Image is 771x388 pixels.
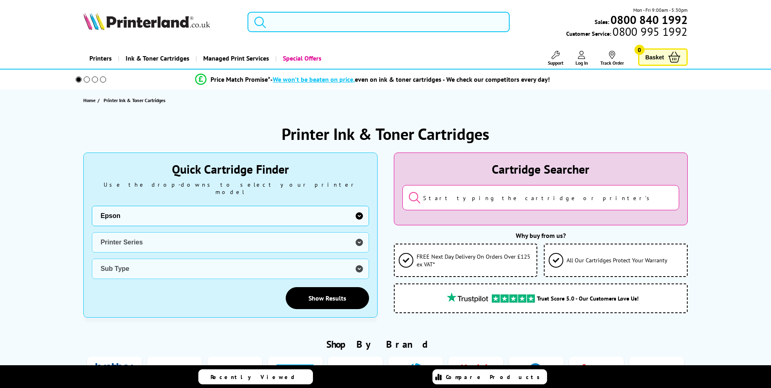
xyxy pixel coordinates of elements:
[83,338,687,351] h2: Shop By Brand
[83,12,210,30] img: Printerland Logo
[92,181,369,196] div: Use the drop-downs to select your printer model
[638,363,675,378] img: Lexmark
[492,294,535,303] img: trustpilot rating
[402,161,679,177] div: Cartridge Searcher
[83,48,118,69] a: Printers
[645,52,664,63] span: Basket
[92,161,369,177] div: Quick Cartridge Finder
[275,48,328,69] a: Special Offers
[609,16,688,24] a: 0800 840 1992
[216,363,254,378] img: Dell
[432,369,547,384] a: Compare Products
[104,97,165,103] span: Printer Ink & Toner Cartridges
[156,363,193,378] img: Canon
[548,60,563,66] span: Support
[282,123,489,144] h1: Printer Ink & Toner Cartridges
[397,363,434,378] img: HP
[65,72,681,87] li: modal_Promise
[211,75,270,83] span: Price Match Promise*
[595,18,609,26] span: Sales:
[126,48,189,69] span: Ink & Toner Cartridges
[211,373,303,381] span: Recently Viewed
[446,373,544,381] span: Compare Products
[402,185,679,210] input: Start typing the cartridge or printer's name...
[611,28,687,35] span: 0800 995 1992
[443,292,492,303] img: trustpilot rating
[337,363,374,378] img: Epson
[548,51,563,66] a: Support
[578,363,615,378] img: Kyocera
[417,253,533,268] span: FREE Next Day Delivery On Orders Over £125 ex VAT*
[276,363,314,378] img: Dymo
[198,369,313,384] a: Recently Viewed
[273,75,355,83] span: We won’t be beaten on price,
[394,231,688,240] div: Why buy from us?
[638,48,688,66] a: Basket 0
[610,12,688,27] b: 0800 840 1992
[195,48,275,69] a: Managed Print Services
[83,96,98,105] a: Home
[118,48,195,69] a: Ink & Toner Cartridges
[270,75,550,83] div: - even on ink & toner cartridges - We check our competitors every day!
[537,294,639,302] span: Trust Score 5.0 - Our Customers Love Us!
[96,363,133,378] img: Brother
[600,51,624,66] a: Track Order
[286,287,369,309] a: Show Results
[567,256,667,264] span: All Our Cartridges Protect Your Warranty
[517,363,555,378] img: Konica Minolta
[576,51,588,66] a: Log In
[566,28,687,37] span: Customer Service:
[634,45,645,55] span: 0
[457,363,495,378] img: Kodak
[633,6,688,14] span: Mon - Fri 9:00am - 5:30pm
[83,12,237,32] a: Printerland Logo
[576,60,588,66] span: Log In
